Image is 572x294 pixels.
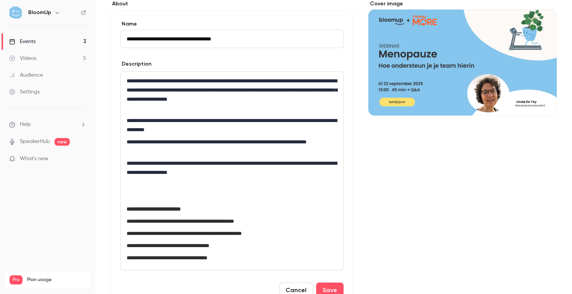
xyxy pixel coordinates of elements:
[9,55,36,62] div: Videos
[120,60,151,68] label: Description
[9,38,35,45] div: Events
[120,20,344,28] label: Name
[10,6,22,19] img: BloomUp
[10,275,22,284] span: Pro
[121,72,343,270] div: editor
[20,138,50,146] a: SpeakerHub
[9,120,86,129] li: help-dropdown-opener
[77,156,86,162] iframe: Noticeable Trigger
[9,88,40,96] div: Settings
[120,71,344,270] section: description
[28,9,51,16] h6: BloomUp
[20,155,48,163] span: What's new
[9,71,43,79] div: Audience
[20,120,31,129] span: Help
[55,138,70,146] span: new
[27,277,86,283] span: Plan usage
